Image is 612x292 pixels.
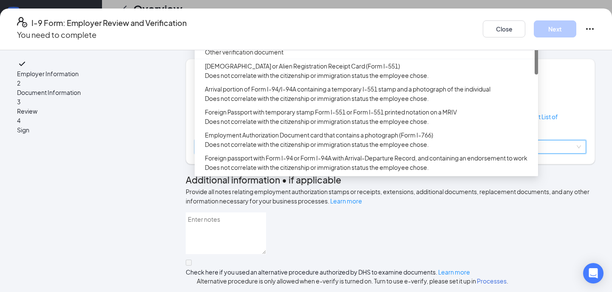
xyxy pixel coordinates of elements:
[17,125,161,135] span: Sign
[186,268,595,276] div: Check here if you used an alternative procedure authorized by DHS to examine documents.
[534,20,576,37] button: Next
[186,276,595,286] span: Alternative procedure is only allowed when e-verify is turned on. Turn to use e-verify, please se...
[477,277,507,285] a: Processes
[438,268,470,276] a: Learn more
[205,61,533,80] div: [DEMOGRAPHIC_DATA] or Alien Registration Receipt Card (Form I-551)
[31,17,187,29] h4: I-9 Form: Employer Review and Verification
[186,174,280,186] span: Additional information
[205,117,533,126] span: Does not correlate with the citizenship or immigration status the employee chose.
[205,84,533,103] div: Arrival portion of Form I-94/I-94A containing a temporary I-551 stamp and a photograph of the ind...
[205,163,533,172] span: Does not correlate with the citizenship or immigration status the employee chose.
[205,130,533,149] div: Employment Authorization Document card that contains a photograph (Form I-766)
[205,107,533,126] div: Foreign Passport with temporary stamp Form I-551 or Form I-551 printed notation on a MRIV
[17,106,161,116] span: Review
[583,263,603,283] div: Open Intercom Messenger
[17,69,161,78] span: Employer Information
[585,24,595,34] svg: Ellipses
[17,59,27,69] svg: Checkmark
[205,71,533,80] span: Does not correlate with the citizenship or immigration status the employee chose.
[280,174,341,186] span: • if applicable
[205,153,533,172] div: Foreign passport with Form I-94 or Form I-94A with Arrival-Departure Record, and containing an en...
[186,188,589,205] span: Provide all notes relating employment authorization stamps or receipts, extensions, additional do...
[483,20,525,37] button: Close
[17,79,20,87] span: 2
[186,260,192,266] input: Check here if you used an alternative procedure authorized by DHS to examine documents. Learn more
[330,197,362,205] a: Learn more
[17,29,187,41] p: You need to complete
[205,47,533,57] div: Other verification document
[17,88,161,97] span: Document Information
[205,140,533,149] span: Does not correlate with the citizenship or immigration status the employee chose.
[17,117,20,124] span: 4
[205,94,533,103] span: Does not correlate with the citizenship or immigration status the employee chose.
[17,17,27,27] svg: FormI9EVerifyIcon
[17,98,20,106] span: 3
